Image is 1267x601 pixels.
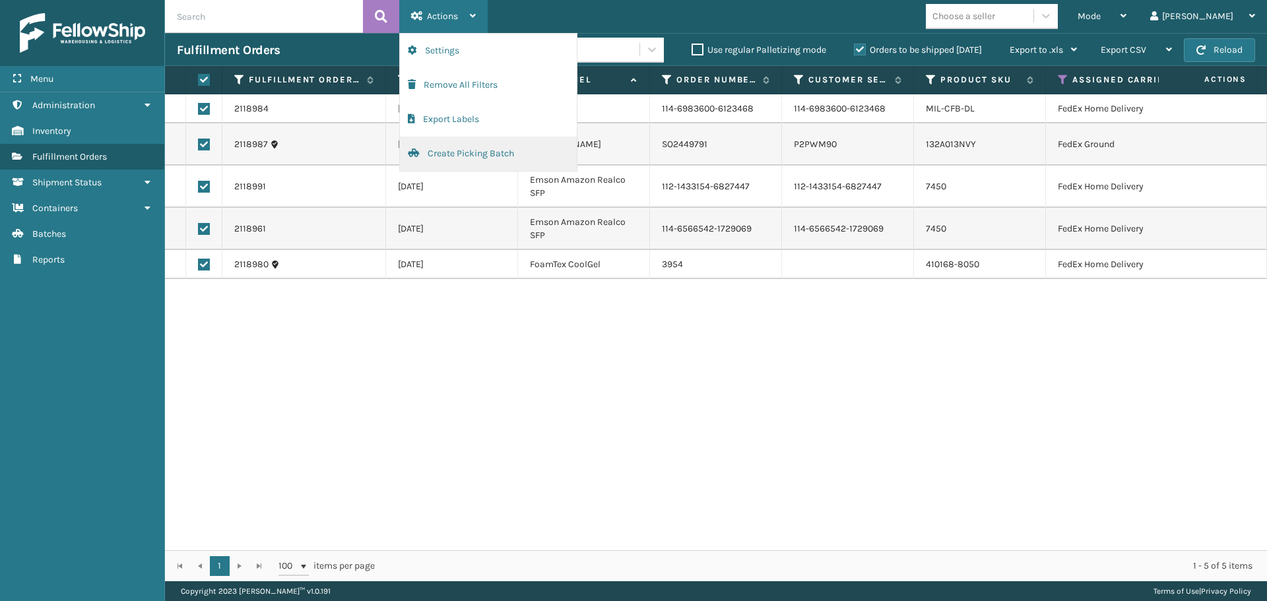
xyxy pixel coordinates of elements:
[1072,74,1249,86] label: Assigned Carrier Service
[32,254,65,265] span: Reports
[400,68,577,102] button: Remove All Filters
[181,581,331,601] p: Copyright 2023 [PERSON_NAME]™ v 1.0.191
[234,222,266,236] a: 2118961
[249,74,360,86] label: Fulfillment Order Id
[386,166,518,208] td: [DATE]
[544,74,624,86] label: Channel
[926,139,976,150] a: 132A013NVY
[386,94,518,123] td: [DATE]
[676,74,756,86] label: Order Number
[940,74,1020,86] label: Product SKU
[20,13,145,53] img: logo
[234,138,268,151] a: 2118987
[32,151,107,162] span: Fulfillment Orders
[926,223,946,234] a: 7450
[1153,581,1251,601] div: |
[926,259,979,270] a: 410168-8050
[30,73,53,84] span: Menu
[650,250,782,279] td: 3954
[32,228,66,239] span: Batches
[782,166,914,208] td: 112-1433154-6827447
[393,559,1252,573] div: 1 - 5 of 5 items
[692,44,826,55] label: Use regular Palletizing mode
[278,559,298,573] span: 100
[1078,11,1101,22] span: Mode
[782,94,914,123] td: 114-6983600-6123468
[400,137,577,171] button: Create Picking Batch
[386,123,518,166] td: [DATE]
[782,123,914,166] td: P2PWM90
[808,74,888,86] label: Customer Service Order Number
[386,208,518,250] td: [DATE]
[210,556,230,576] a: 1
[32,100,95,111] span: Administration
[518,94,650,123] td: Amazon
[32,203,78,214] span: Containers
[926,181,946,192] a: 7450
[650,166,782,208] td: 112-1433154-6827447
[234,102,269,115] a: 2118984
[386,250,518,279] td: [DATE]
[650,123,782,166] td: SO2449791
[1184,38,1255,62] button: Reload
[278,556,375,576] span: items per page
[932,9,995,23] div: Choose a seller
[1101,44,1146,55] span: Export CSV
[1153,586,1199,596] a: Terms of Use
[32,177,102,188] span: Shipment Status
[400,102,577,137] button: Export Labels
[782,208,914,250] td: 114-6566542-1729069
[32,125,71,137] span: Inventory
[518,208,650,250] td: Emson Amazon Realco SFP
[650,208,782,250] td: 114-6566542-1729069
[177,42,280,58] h3: Fulfillment Orders
[1201,586,1251,596] a: Privacy Policy
[427,11,458,22] span: Actions
[234,258,269,271] a: 2118980
[1010,44,1063,55] span: Export to .xls
[234,180,266,193] a: 2118991
[650,94,782,123] td: 114-6983600-6123468
[518,123,650,166] td: [PERSON_NAME]
[518,166,650,208] td: Emson Amazon Realco SFP
[926,103,975,114] a: MIL-CFB-DL
[854,44,982,55] label: Orders to be shipped [DATE]
[1163,69,1254,90] span: Actions
[518,250,650,279] td: FoamTex CoolGel
[400,34,577,68] button: Settings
